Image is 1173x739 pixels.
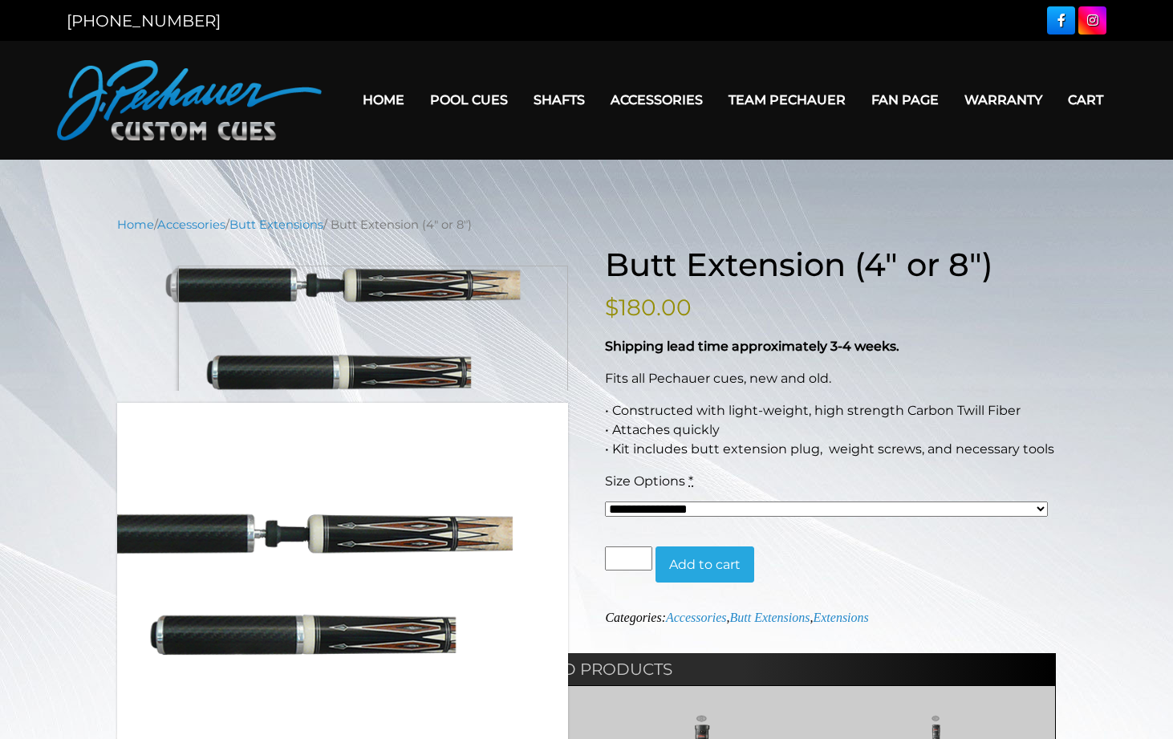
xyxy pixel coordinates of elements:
[598,79,716,120] a: Accessories
[117,266,568,391] img: 822-Butt-Extension4.png
[605,611,868,624] span: Categories: , ,
[605,246,1056,284] h1: Butt Extension (4″ or 8″)
[67,11,221,30] a: [PHONE_NUMBER]
[605,401,1056,459] p: • Constructed with light-weight, high strength Carbon Twill Fiber • Attaches quickly • Kit includ...
[605,294,619,321] span: $
[605,339,899,354] strong: Shipping lead time approximately 3-4 weeks.
[117,653,1056,685] h2: Related products
[521,79,598,120] a: Shafts
[655,546,754,583] button: Add to cart
[605,546,651,570] input: Product quantity
[729,611,810,624] a: Butt Extensions
[350,79,417,120] a: Home
[813,611,868,624] a: Extensions
[716,79,858,120] a: Team Pechauer
[688,473,693,489] abbr: required
[858,79,952,120] a: Fan Page
[157,217,225,232] a: Accessories
[605,294,692,321] bdi: 180.00
[117,216,1056,233] nav: Breadcrumb
[417,79,521,120] a: Pool Cues
[117,217,154,232] a: Home
[57,60,322,140] img: Pechauer Custom Cues
[952,79,1055,120] a: Warranty
[1055,79,1116,120] a: Cart
[605,473,685,489] span: Size Options
[605,369,1056,388] p: Fits all Pechauer cues, new and old.
[666,611,727,624] a: Accessories
[229,217,323,232] a: Butt Extensions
